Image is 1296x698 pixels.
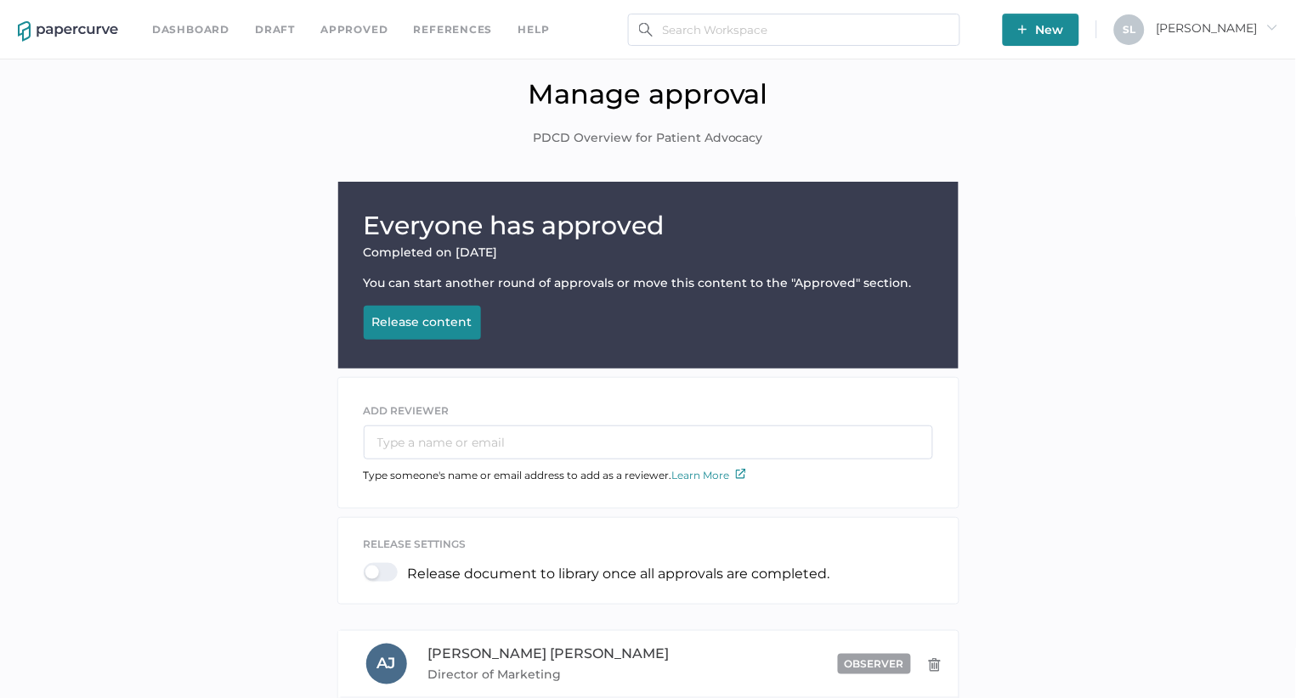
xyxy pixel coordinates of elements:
[364,538,467,550] span: release settings
[1018,14,1064,46] span: New
[377,654,396,673] span: A J
[414,20,493,39] a: References
[255,20,295,39] a: Draft
[1157,20,1278,36] span: [PERSON_NAME]
[152,20,229,39] a: Dashboard
[364,425,933,459] input: Type a name or email
[18,21,118,42] img: papercurve-logo-colour.7244d18c.svg
[1123,23,1136,36] span: S L
[1003,14,1079,46] button: New
[518,20,550,39] div: help
[736,469,746,479] img: external-link-icon.7ec190a1.svg
[1266,21,1278,33] i: arrow_right
[428,664,685,684] span: Director of Marketing
[364,404,450,417] span: ADD REVIEWER
[672,469,746,481] a: Learn More
[364,306,481,340] button: Release content
[364,275,933,290] div: You can start another round of approvals or move this content to the "Approved" section.
[928,658,942,672] img: delete
[320,20,388,39] a: Approved
[628,14,960,46] input: Search Workspace
[1018,25,1027,34] img: plus-white.e19ec114.svg
[364,207,933,245] h1: Everyone has approved
[639,23,653,37] img: search.bf03fe8b.svg
[845,657,904,670] span: observer
[13,77,1283,110] h1: Manage approval
[364,245,933,260] div: Completed on [DATE]
[364,469,746,481] span: Type someone's name or email address to add as a reviewer.
[372,314,473,329] div: Release content
[408,566,830,582] p: Release document to library once all approvals are completed.
[533,129,763,148] span: PDCD Overview for Patient Advocacy
[428,645,670,661] span: [PERSON_NAME] [PERSON_NAME]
